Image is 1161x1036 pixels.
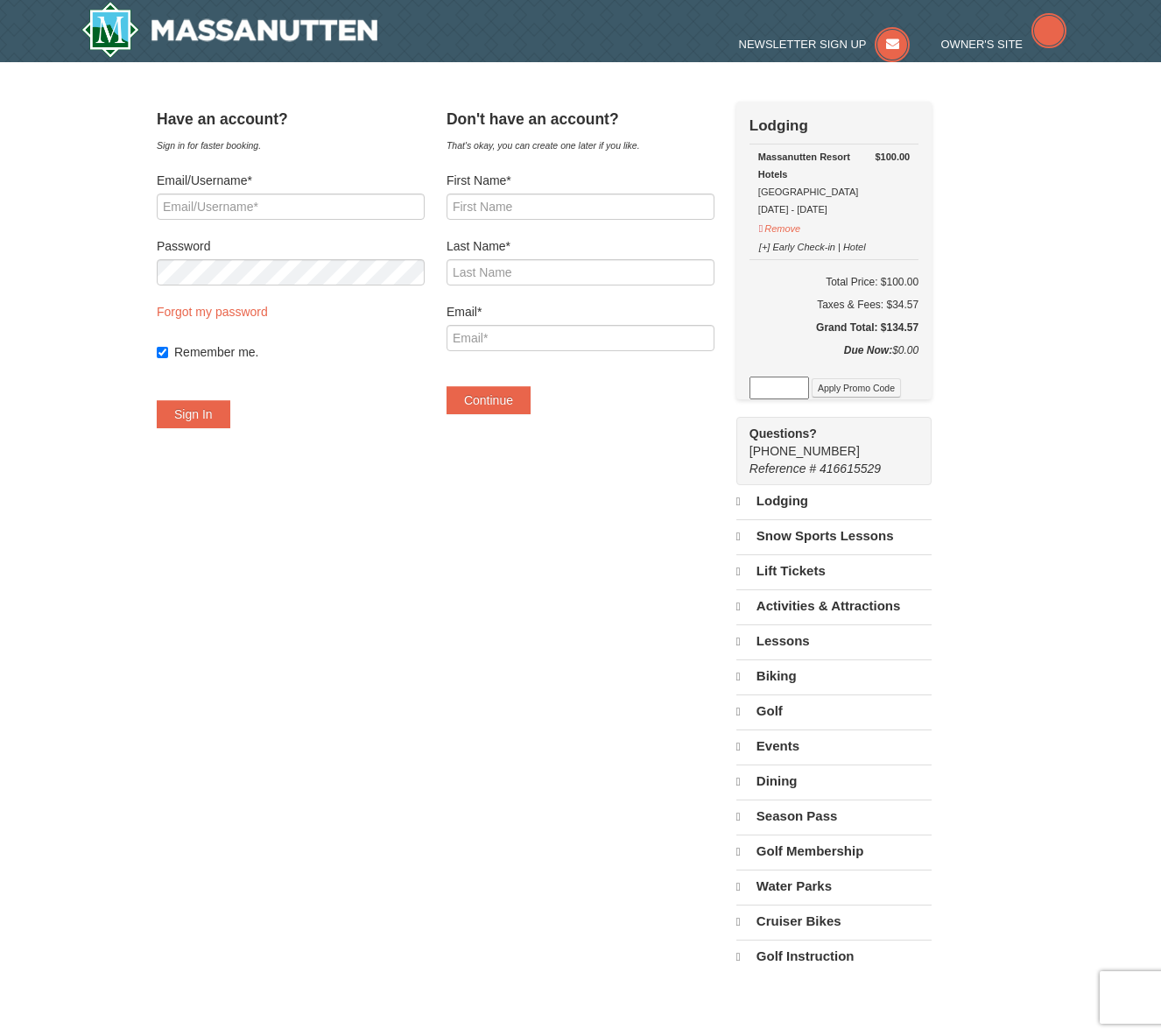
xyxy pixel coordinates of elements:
[736,765,932,798] a: Dining
[739,38,867,51] span: Newsletter Sign Up
[736,485,932,518] a: Lodging
[447,194,714,220] input: First Name
[736,554,932,588] a: Lift Tickets
[736,729,932,763] a: Events
[447,110,714,128] h4: Don't have an account?
[844,344,892,356] strong: Due Now:
[941,38,1067,51] a: Owner's Site
[736,905,932,938] a: Cruiser Bikes
[736,519,932,553] a: Snow Sports Lessons
[157,137,425,154] div: Sign in for faster booking.
[447,325,714,351] input: Email*
[749,425,900,458] span: [PHONE_NUMBER]
[758,234,867,256] button: [+] Early Check-in | Hotel
[157,400,230,428] button: Sign In
[157,237,425,255] label: Password
[157,110,425,128] h4: Have an account?
[749,117,808,134] strong: Lodging
[447,172,714,189] label: First Name*
[447,259,714,285] input: Last Name
[157,305,268,319] a: Forgot my password
[758,215,801,237] button: Remove
[739,38,911,51] a: Newsletter Sign Up
[447,237,714,255] label: Last Name*
[941,38,1024,51] span: Owner's Site
[749,296,918,314] div: Taxes & Fees: $34.57
[736,659,932,693] a: Biking
[749,273,918,291] h6: Total Price: $100.00
[447,137,714,154] div: That's okay, you can create one later if you like.
[820,462,881,476] span: 416615529
[736,870,932,903] a: Water Parks
[749,462,816,476] span: Reference #
[736,835,932,868] a: Golf Membership
[157,172,425,189] label: Email/Username*
[758,152,850,180] strong: Massanutten Resort Hotels
[875,148,910,166] strong: $100.00
[758,148,910,218] div: [GEOGRAPHIC_DATA] [DATE] - [DATE]
[749,342,918,377] div: $0.00
[81,2,377,58] a: Massanutten Resort
[736,800,932,833] a: Season Pass
[447,386,531,414] button: Continue
[174,343,425,361] label: Remember me.
[736,940,932,973] a: Golf Instruction
[447,303,714,321] label: Email*
[812,378,901,398] button: Apply Promo Code
[749,426,817,440] strong: Questions?
[736,694,932,728] a: Golf
[736,589,932,623] a: Activities & Attractions
[749,319,918,336] h5: Grand Total: $134.57
[736,624,932,658] a: Lessons
[157,194,425,220] input: Email/Username*
[81,2,377,58] img: Massanutten Resort Logo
